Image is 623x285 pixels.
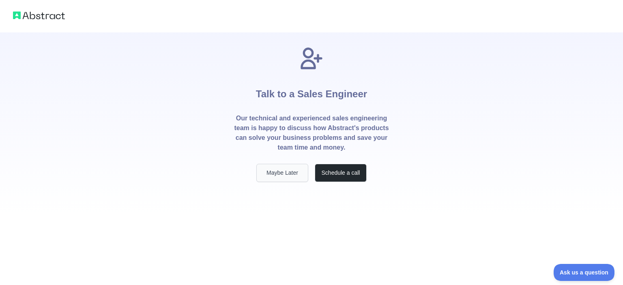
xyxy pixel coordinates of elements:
[234,114,389,152] p: Our technical and experienced sales engineering team is happy to discuss how Abstract's products ...
[256,71,367,114] h1: Talk to a Sales Engineer
[315,164,367,182] button: Schedule a call
[256,164,308,182] button: Maybe Later
[13,10,65,21] img: Abstract logo
[554,264,615,281] iframe: Toggle Customer Support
